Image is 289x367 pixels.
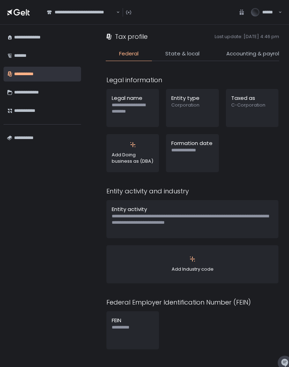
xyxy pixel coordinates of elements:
[106,75,278,85] div: Legal information
[115,9,116,16] input: Search for option
[106,134,159,172] button: Add Doing business as (DBA)
[112,317,121,324] span: FEIN
[231,94,255,102] span: Taxed as
[166,89,219,127] button: Entity typeCorporation
[171,94,199,102] span: Entity type
[165,50,199,58] span: State & local
[106,245,278,283] button: Add Industry code
[112,251,273,278] div: Add Industry code
[115,32,148,41] h1: Tax profile
[226,50,280,58] span: Accounting & payroll
[171,102,213,108] span: Corporation
[112,205,147,213] span: Entity activity
[112,94,142,102] span: Legal name
[171,139,213,147] span: Formation date
[231,102,273,108] span: C-Corporation
[42,4,120,20] div: Search for option
[106,186,278,196] div: Entity activity and industry
[226,89,278,127] button: Taxed asC-Corporation
[119,50,139,58] span: Federal
[106,297,278,307] div: Federal Employer Identification Number (FEIN)
[150,34,279,40] span: Last update: [DATE] 4:46 pm
[112,139,154,167] div: Add Doing business as (DBA)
